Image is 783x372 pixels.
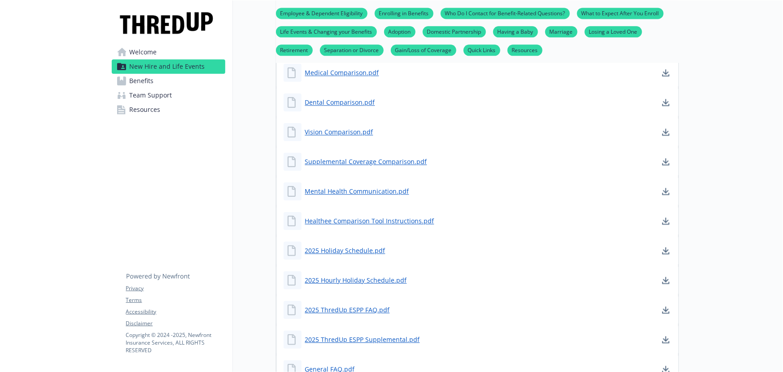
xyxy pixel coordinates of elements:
[585,27,642,35] a: Losing a Loved One
[112,59,225,74] a: New Hire and Life Events
[441,9,570,17] a: Who Do I Contact for Benefit-Related Questions?
[305,186,409,196] a: Mental Health Communication.pdf
[130,45,157,59] span: Welcome
[305,246,385,255] a: 2025 Holiday Schedule.pdf
[126,308,225,316] a: Accessibility
[661,216,671,226] a: download document
[375,9,433,17] a: Enrolling in Benefits
[305,157,427,166] a: Supplemental Coverage Comparison.pdf
[126,296,225,304] a: Terms
[130,59,205,74] span: New Hire and Life Events
[305,305,390,314] a: 2025 ThredUp ESPP FAQ.pdf
[276,9,367,17] a: Employee & Dependent Eligibility
[305,127,373,137] a: Vision Comparison.pdf
[661,67,671,78] a: download document
[464,45,500,54] a: Quick Links
[661,156,671,167] a: download document
[130,88,172,102] span: Team Support
[305,275,407,285] a: 2025 Hourly Holiday Schedule.pdf
[320,45,384,54] a: Separation or Divorce
[126,331,225,354] p: Copyright © 2024 - 2025 , Newfront Insurance Services, ALL RIGHTS RESERVED
[112,74,225,88] a: Benefits
[112,45,225,59] a: Welcome
[305,97,375,107] a: Dental Comparison.pdf
[661,186,671,197] a: download document
[661,334,671,345] a: download document
[661,245,671,256] a: download document
[305,335,420,344] a: 2025 ThredUp ESPP Supplemental.pdf
[577,9,664,17] a: What to Expect After You Enroll
[305,216,434,226] a: Healthee Comparison Tool Instructions.pdf
[305,68,379,77] a: Medical Comparison.pdf
[112,102,225,117] a: Resources
[661,275,671,286] a: download document
[661,305,671,315] a: download document
[661,127,671,137] a: download document
[384,27,416,35] a: Adoption
[130,102,161,117] span: Resources
[126,319,225,328] a: Disclaimer
[507,45,542,54] a: Resources
[112,88,225,102] a: Team Support
[545,27,577,35] a: Marriage
[661,97,671,108] a: download document
[276,27,377,35] a: Life Events & Changing your Benefits
[126,284,225,292] a: Privacy
[130,74,154,88] span: Benefits
[493,27,538,35] a: Having a Baby
[391,45,456,54] a: Gain/Loss of Coverage
[423,27,486,35] a: Domestic Partnership
[276,45,313,54] a: Retirement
